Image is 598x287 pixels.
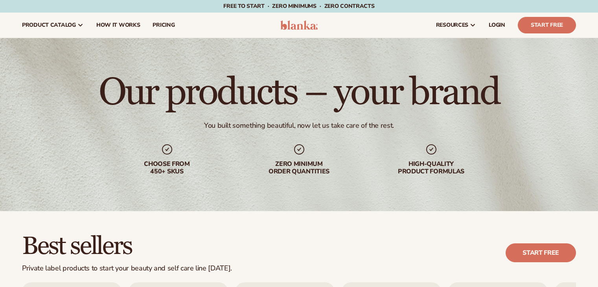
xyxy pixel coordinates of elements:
span: resources [436,22,468,28]
span: pricing [153,22,175,28]
div: Choose from 450+ Skus [117,160,217,175]
span: LOGIN [489,22,505,28]
img: logo [280,20,318,30]
span: How It Works [96,22,140,28]
a: How It Works [90,13,147,38]
span: Free to start · ZERO minimums · ZERO contracts [223,2,374,10]
a: product catalog [16,13,90,38]
a: LOGIN [482,13,512,38]
h2: Best sellers [22,233,232,259]
h1: Our products – your brand [99,74,499,112]
a: Start free [506,243,576,262]
a: Start Free [518,17,576,33]
a: pricing [146,13,181,38]
a: resources [430,13,482,38]
span: product catalog [22,22,76,28]
div: High-quality product formulas [381,160,482,175]
div: Private label products to start your beauty and self care line [DATE]. [22,264,232,273]
div: You built something beautiful, now let us take care of the rest. [204,121,394,130]
div: Zero minimum order quantities [249,160,350,175]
